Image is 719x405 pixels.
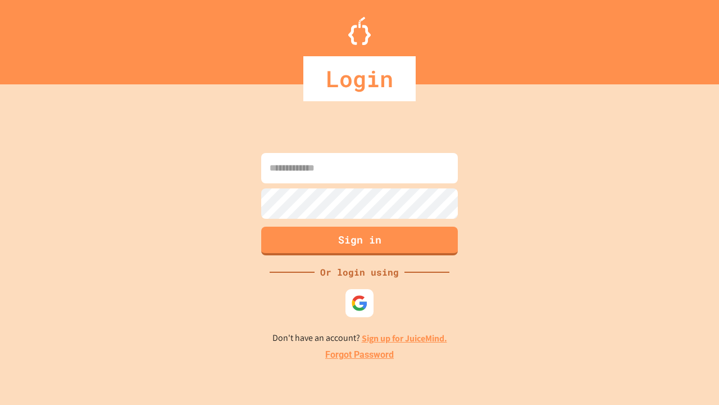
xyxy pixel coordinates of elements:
[261,227,458,255] button: Sign in
[351,295,368,312] img: google-icon.svg
[315,265,404,279] div: Or login using
[303,56,416,101] div: Login
[348,17,371,45] img: Logo.svg
[362,332,447,344] a: Sign up for JuiceMind.
[272,331,447,345] p: Don't have an account?
[325,348,394,362] a: Forgot Password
